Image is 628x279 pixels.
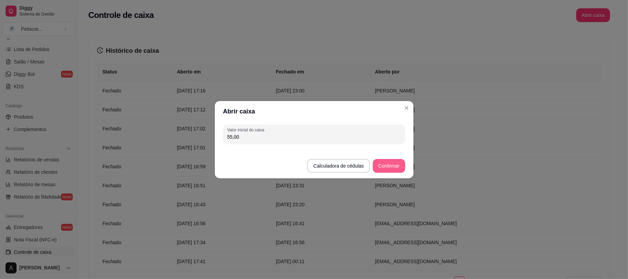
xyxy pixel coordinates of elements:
[307,159,370,173] button: Calculadora de cédulas
[373,159,405,173] button: Confirmar
[227,127,267,133] label: Valor inicial do caixa
[215,101,413,122] header: Abrir caixa
[227,133,401,140] input: Valor inicial do caixa
[401,102,412,113] button: Close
